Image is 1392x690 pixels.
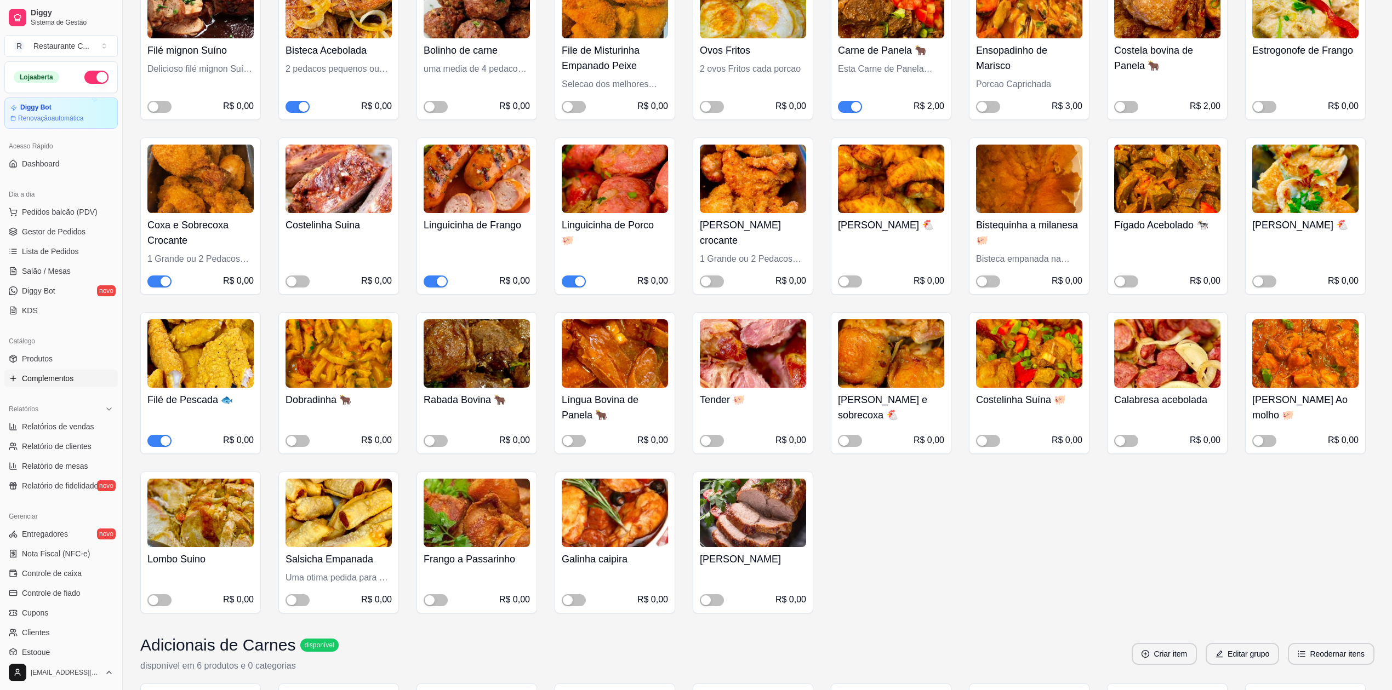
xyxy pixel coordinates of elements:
span: Relatório de mesas [22,461,88,472]
button: plus-circleCriar item [1132,643,1197,665]
div: R$ 0,00 [637,274,668,287]
div: R$ 0,00 [361,274,392,287]
div: R$ 0,00 [223,593,254,606]
a: Diggy Botnovo [4,282,118,300]
h4: Galinha caipira [562,551,668,567]
div: R$ 2,00 [914,100,944,113]
img: product-image [424,319,530,388]
span: KDS [22,305,38,316]
span: Lista de Pedidos [22,246,79,257]
h4: Carne de Panela 🐂 [838,43,944,58]
div: R$ 0,00 [914,434,944,447]
div: Selecao dos melhores peixes Empanado sem espinha melhor que o file de pescada [562,78,668,91]
div: R$ 0,00 [775,274,806,287]
span: R [14,41,25,51]
span: Relatórios [9,405,38,413]
span: edit [1216,650,1223,658]
img: product-image [838,145,944,213]
a: DiggySistema de Gestão [4,4,118,31]
div: 2 pedacos pequenos ou um grande [286,62,392,76]
a: Relatório de fidelidadenovo [4,477,118,495]
div: R$ 0,00 [775,434,806,447]
div: R$ 0,00 [1052,434,1082,447]
img: product-image [838,319,944,388]
h4: [PERSON_NAME] Ao molho 🐖 [1252,392,1359,423]
h4: Ensopadinho de Marisco [976,43,1082,73]
button: ordered-listReodernar itens [1288,643,1374,665]
h4: Lombo Suino [147,551,254,567]
h4: Bistequinha a milanesa 🐖 [976,217,1082,248]
img: product-image [1252,319,1359,388]
img: product-image [700,145,806,213]
h4: [PERSON_NAME] [700,551,806,567]
div: Catálogo [4,332,118,350]
div: R$ 0,00 [499,100,530,113]
div: R$ 0,00 [775,593,806,606]
span: Diggy Bot [22,285,55,296]
img: product-image [700,479,806,547]
img: product-image [147,145,254,213]
div: R$ 0,00 [637,434,668,447]
span: Cupons [22,607,48,618]
a: Lista de Pedidos [4,243,118,260]
a: Controle de caixa [4,565,118,582]
h4: Dobradinha 🐂 [286,392,392,407]
img: product-image [562,319,668,388]
div: R$ 0,00 [1328,100,1359,113]
h4: [PERSON_NAME] e sobrecoxa 🐔 [838,392,944,423]
h4: Salsicha Empanada [286,551,392,567]
span: Sistema de Gestão [31,18,113,27]
h4: Ovos Fritos [700,43,806,58]
img: product-image [286,319,392,388]
article: Renovação automática [18,114,83,123]
h4: Rabada Bovina 🐂 [424,392,530,407]
div: Delicioso filé mignon Suíno média de um pedaço grande ou dois menores [147,62,254,76]
div: R$ 0,00 [914,274,944,287]
a: Clientes [4,624,118,641]
div: Gerenciar [4,508,118,525]
img: product-image [424,145,530,213]
div: R$ 0,00 [1328,274,1359,287]
span: ordered-list [1298,650,1305,658]
h4: Bisteca Acebolada [286,43,392,58]
img: product-image [976,319,1082,388]
div: Porcao Caprichada [976,78,1082,91]
img: product-image [286,145,392,213]
article: Diggy Bot [20,104,52,112]
div: R$ 0,00 [1190,274,1220,287]
h4: Língua Bovina de Panela 🐂 [562,392,668,423]
span: Relatórios de vendas [22,421,94,432]
div: R$ 0,00 [637,593,668,606]
h4: [PERSON_NAME] crocante [700,217,806,248]
a: Dashboard [4,155,118,173]
img: product-image [1114,145,1220,213]
h4: Linguicinha de Frango [424,217,530,233]
h4: Estrogonofe de Frango [1252,43,1359,58]
a: Gestor de Pedidos [4,223,118,240]
h4: Frango a Passarinho [424,551,530,567]
a: Controle de fiado [4,584,118,602]
button: [EMAIL_ADDRESS][DOMAIN_NAME] [4,659,118,686]
h4: Calabresa acebolada [1114,392,1220,407]
span: plus-circle [1142,650,1149,658]
a: Diggy BotRenovaçãoautomática [4,97,118,129]
h4: Costelinha Suína 🐖 [976,392,1082,407]
div: R$ 0,00 [637,100,668,113]
div: R$ 0,00 [223,274,254,287]
div: R$ 3,00 [1052,100,1082,113]
span: [EMAIL_ADDRESS][DOMAIN_NAME] [31,668,100,677]
h3: Adicionais de Carnes [140,635,296,655]
span: Relatório de clientes [22,441,92,452]
button: Pedidos balcão (PDV) [4,203,118,221]
button: editEditar grupo [1206,643,1279,665]
img: product-image [147,479,254,547]
h4: Filé de Pescada 🐟 [147,392,254,407]
div: R$ 0,00 [1190,434,1220,447]
a: Entregadoresnovo [4,525,118,543]
a: Cupons [4,604,118,622]
div: Esta Carne de Panela Especial Sera cobrado 2 Reais Adicionais por porçao [838,62,944,76]
div: 1 Grande ou 2 Pedacos pequenos empanado na farinha Panko [147,252,254,266]
p: disponível em 6 produtos e 0 categorias [140,659,339,672]
div: Uma otima pedida para o pessoal que ama cachorro quente, vem 3 unidades [286,571,392,584]
div: R$ 0,00 [775,100,806,113]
